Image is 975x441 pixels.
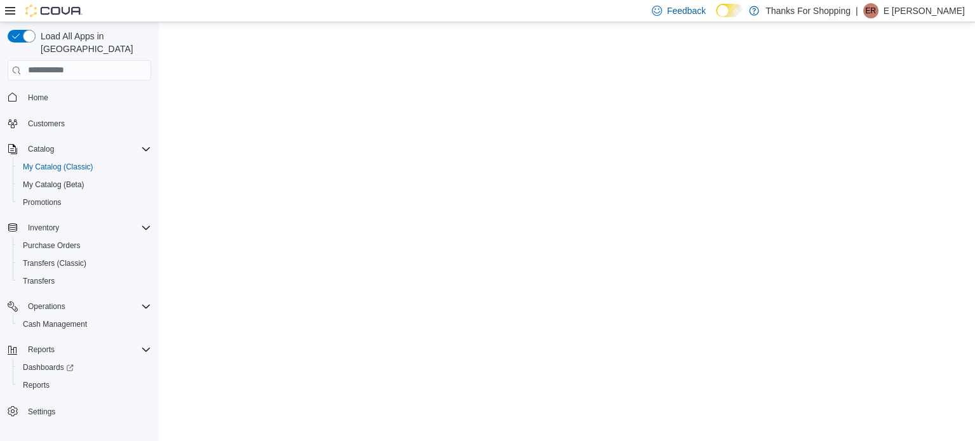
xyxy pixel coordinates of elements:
[3,402,156,420] button: Settings
[13,315,156,333] button: Cash Management
[23,319,87,329] span: Cash Management
[23,362,74,372] span: Dashboards
[23,220,64,235] button: Inventory
[884,3,965,18] p: E [PERSON_NAME]
[23,258,86,268] span: Transfers (Classic)
[23,142,151,157] span: Catalog
[18,360,79,375] a: Dashboards
[865,3,876,18] span: ER
[23,220,151,235] span: Inventory
[13,376,156,394] button: Reports
[18,177,151,192] span: My Catalog (Beta)
[28,301,65,312] span: Operations
[23,240,81,251] span: Purchase Orders
[23,89,151,105] span: Home
[3,298,156,315] button: Operations
[28,144,54,154] span: Catalog
[3,341,156,359] button: Reports
[3,88,156,107] button: Home
[18,159,151,174] span: My Catalog (Classic)
[23,276,55,286] span: Transfers
[23,180,84,190] span: My Catalog (Beta)
[23,380,50,390] span: Reports
[23,342,60,357] button: Reports
[23,404,60,419] a: Settings
[13,237,156,254] button: Purchase Orders
[18,317,92,332] a: Cash Management
[25,4,83,17] img: Cova
[18,256,151,271] span: Transfers (Classic)
[3,114,156,133] button: Customers
[23,162,93,172] span: My Catalog (Classic)
[23,90,53,105] a: Home
[23,299,70,314] button: Operations
[716,4,743,17] input: Dark Mode
[18,378,151,393] span: Reports
[13,176,156,194] button: My Catalog (Beta)
[667,4,706,17] span: Feedback
[23,197,62,207] span: Promotions
[28,93,48,103] span: Home
[23,342,151,357] span: Reports
[856,3,858,18] p: |
[13,194,156,211] button: Promotions
[28,345,55,355] span: Reports
[18,256,91,271] a: Transfers (Classic)
[18,195,151,210] span: Promotions
[23,115,151,131] span: Customers
[36,30,151,55] span: Load All Apps in [GEOGRAPHIC_DATA]
[23,403,151,419] span: Settings
[18,317,151,332] span: Cash Management
[18,238,151,253] span: Purchase Orders
[3,219,156,237] button: Inventory
[3,140,156,158] button: Catalog
[18,238,86,253] a: Purchase Orders
[28,119,65,129] span: Customers
[18,177,90,192] a: My Catalog (Beta)
[13,158,156,176] button: My Catalog (Classic)
[766,3,851,18] p: Thanks For Shopping
[18,159,98,174] a: My Catalog (Classic)
[863,3,879,18] div: E Robert
[18,195,67,210] a: Promotions
[18,378,55,393] a: Reports
[18,273,151,289] span: Transfers
[23,142,59,157] button: Catalog
[23,116,70,131] a: Customers
[18,360,151,375] span: Dashboards
[28,223,59,233] span: Inventory
[23,299,151,314] span: Operations
[13,272,156,290] button: Transfers
[18,273,60,289] a: Transfers
[13,359,156,376] a: Dashboards
[13,254,156,272] button: Transfers (Classic)
[28,407,55,417] span: Settings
